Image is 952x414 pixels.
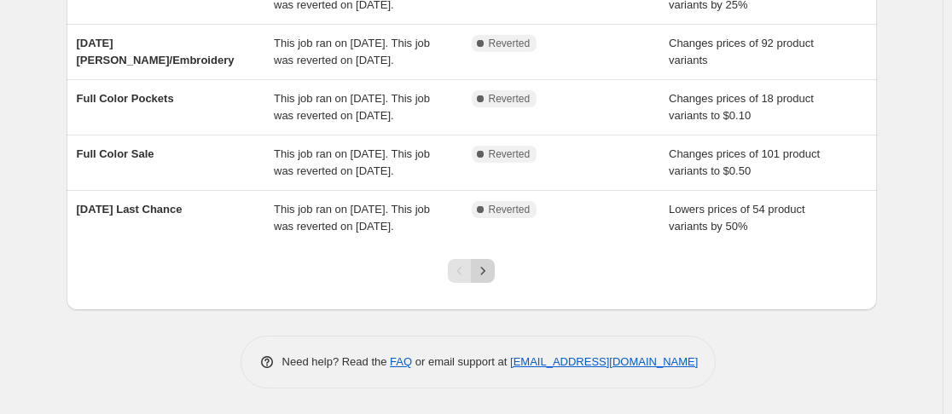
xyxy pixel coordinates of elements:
[471,259,495,283] button: Next
[489,92,531,106] span: Reverted
[448,259,495,283] nav: Pagination
[669,37,814,66] span: Changes prices of 92 product variants
[77,92,174,105] span: Full Color Pockets
[489,37,531,50] span: Reverted
[77,203,183,216] span: [DATE] Last Chance
[669,92,814,122] span: Changes prices of 18 product variants to $0.10
[412,355,510,368] span: or email support at
[489,147,531,161] span: Reverted
[274,92,430,122] span: This job ran on [DATE]. This job was reverted on [DATE].
[282,355,391,368] span: Need help? Read the
[274,37,430,66] span: This job ran on [DATE]. This job was reverted on [DATE].
[77,37,235,66] span: [DATE] [PERSON_NAME]/Embroidery
[669,147,820,177] span: Changes prices of 101 product variants to $0.50
[510,355,698,368] a: [EMAIL_ADDRESS][DOMAIN_NAME]
[274,203,430,233] span: This job ran on [DATE]. This job was reverted on [DATE].
[77,147,154,160] span: Full Color Sale
[274,147,430,177] span: This job ran on [DATE]. This job was reverted on [DATE].
[390,355,412,368] a: FAQ
[489,203,531,216] span: Reverted
[669,203,805,233] span: Lowers prices of 54 product variants by 50%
